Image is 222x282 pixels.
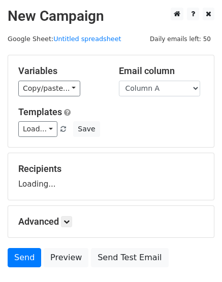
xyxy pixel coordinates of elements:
button: Save [73,121,100,137]
h5: Recipients [18,163,204,174]
a: Templates [18,107,62,117]
a: Untitled spreadsheet [53,35,121,43]
h5: Variables [18,65,104,77]
a: Send [8,248,41,267]
small: Google Sheet: [8,35,121,43]
a: Daily emails left: 50 [146,35,214,43]
h5: Advanced [18,216,204,227]
div: Loading... [18,163,204,190]
a: Load... [18,121,57,137]
span: Daily emails left: 50 [146,33,214,45]
a: Send Test Email [91,248,168,267]
h5: Email column [119,65,204,77]
h2: New Campaign [8,8,214,25]
a: Copy/paste... [18,81,80,96]
a: Preview [44,248,88,267]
